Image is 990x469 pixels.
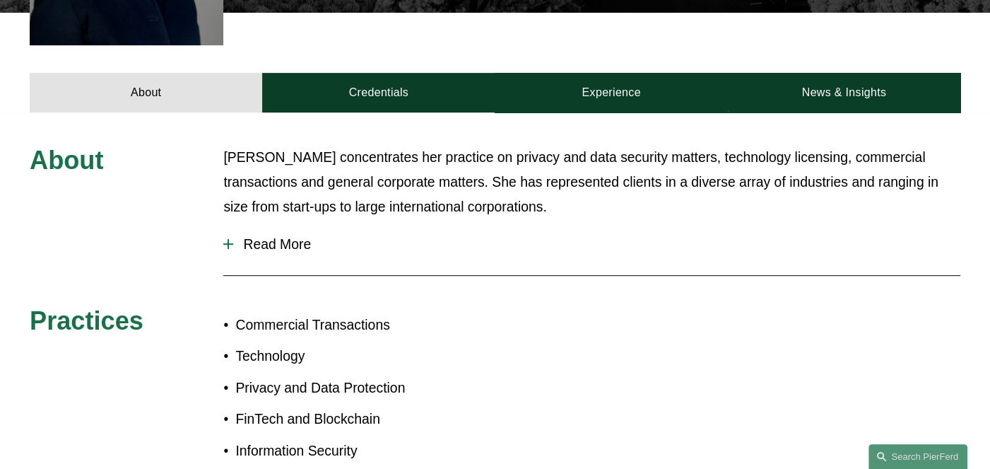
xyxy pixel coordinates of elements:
p: Technology [235,344,495,369]
p: [PERSON_NAME] concentrates her practice on privacy and data security matters, technology licensin... [223,145,960,219]
a: News & Insights [728,73,960,113]
a: Experience [495,73,727,113]
p: Privacy and Data Protection [235,376,495,400]
p: Commercial Transactions [235,313,495,337]
span: Read More [233,236,960,253]
a: Search this site [868,444,967,469]
span: About [30,146,103,175]
button: Read More [223,226,960,263]
p: FinTech and Blockchain [235,407,495,432]
a: Credentials [262,73,495,113]
p: Information Security [235,439,495,463]
span: Practices [30,306,143,335]
a: About [30,73,262,113]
